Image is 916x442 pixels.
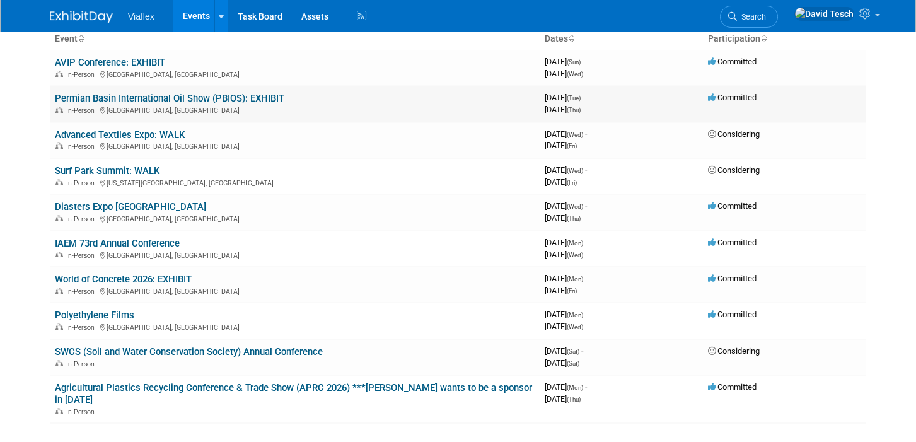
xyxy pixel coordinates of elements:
span: [DATE] [545,238,587,247]
div: [US_STATE][GEOGRAPHIC_DATA], [GEOGRAPHIC_DATA] [55,177,535,187]
span: [DATE] [545,57,584,66]
div: [GEOGRAPHIC_DATA], [GEOGRAPHIC_DATA] [55,105,535,115]
span: In-Person [66,288,98,296]
a: Surf Park Summit: WALK [55,165,159,177]
span: Committed [708,310,757,319]
span: [DATE] [545,322,583,331]
span: [DATE] [545,69,583,78]
span: Committed [708,93,757,102]
img: In-Person Event [55,323,63,330]
span: (Wed) [567,167,583,174]
span: In-Person [66,142,98,151]
span: - [585,201,587,211]
span: In-Person [66,179,98,187]
span: Committed [708,238,757,247]
div: [GEOGRAPHIC_DATA], [GEOGRAPHIC_DATA] [55,141,535,151]
span: Considering [708,346,760,356]
span: (Mon) [567,240,583,247]
a: Permian Basin International Oil Show (PBIOS): EXHIBIT [55,93,284,104]
div: [GEOGRAPHIC_DATA], [GEOGRAPHIC_DATA] [55,322,535,332]
div: [GEOGRAPHIC_DATA], [GEOGRAPHIC_DATA] [55,69,535,79]
span: [DATE] [545,141,577,150]
img: In-Person Event [55,215,63,221]
span: (Thu) [567,215,581,222]
span: (Mon) [567,311,583,318]
span: - [585,129,587,139]
a: Sort by Start Date [568,33,574,44]
span: (Tue) [567,95,581,102]
span: - [585,238,587,247]
span: (Wed) [567,203,583,210]
span: - [581,346,583,356]
span: In-Person [66,71,98,79]
span: [DATE] [545,310,587,319]
a: Sort by Participation Type [760,33,767,44]
span: [DATE] [545,382,587,392]
a: Agricultural Plastics Recycling Conference & Trade Show (APRC 2026) ***[PERSON_NAME] wants to be ... [55,382,532,405]
span: (Wed) [567,131,583,138]
span: (Wed) [567,252,583,259]
th: Dates [540,28,703,50]
img: In-Person Event [55,252,63,258]
span: [DATE] [545,93,584,102]
span: [DATE] [545,201,587,211]
a: Search [720,6,778,28]
a: Polyethylene Films [55,310,134,321]
span: In-Person [66,408,98,416]
span: [DATE] [545,358,579,368]
span: Committed [708,57,757,66]
img: In-Person Event [55,71,63,77]
img: ExhibitDay [50,11,113,23]
span: (Thu) [567,396,581,403]
img: In-Person Event [55,360,63,366]
span: Considering [708,129,760,139]
span: In-Person [66,360,98,368]
span: (Sun) [567,59,581,66]
span: Search [737,12,766,21]
span: [DATE] [545,105,581,114]
span: In-Person [66,323,98,332]
a: Advanced Textiles Expo: WALK [55,129,185,141]
span: [DATE] [545,250,583,259]
span: [DATE] [545,129,587,139]
span: (Sat) [567,360,579,367]
span: Considering [708,165,760,175]
a: Diasters Expo [GEOGRAPHIC_DATA] [55,201,206,212]
img: In-Person Event [55,142,63,149]
a: World of Concrete 2026: EXHIBIT [55,274,192,285]
span: - [585,274,587,283]
span: - [585,310,587,319]
span: (Fri) [567,142,577,149]
span: (Sat) [567,348,579,355]
span: [DATE] [545,286,577,295]
img: In-Person Event [55,107,63,113]
span: (Wed) [567,323,583,330]
span: - [583,93,584,102]
div: [GEOGRAPHIC_DATA], [GEOGRAPHIC_DATA] [55,286,535,296]
th: Event [50,28,540,50]
span: (Mon) [567,384,583,391]
span: - [583,57,584,66]
span: [DATE] [545,274,587,283]
span: [DATE] [545,394,581,404]
span: (Wed) [567,71,583,78]
span: (Mon) [567,276,583,282]
span: (Fri) [567,288,577,294]
div: [GEOGRAPHIC_DATA], [GEOGRAPHIC_DATA] [55,213,535,223]
a: IAEM 73rd Annual Conference [55,238,180,249]
span: In-Person [66,252,98,260]
span: (Fri) [567,179,577,186]
img: David Tesch [794,7,854,21]
span: - [585,165,587,175]
span: In-Person [66,107,98,115]
span: (Thu) [567,107,581,113]
span: Viaflex [128,11,154,21]
a: AVIP Conference: EXHIBIT [55,57,165,68]
img: In-Person Event [55,179,63,185]
a: SWCS (Soil and Water Conservation Society) Annual Conference [55,346,323,358]
span: Committed [708,274,757,283]
span: Committed [708,201,757,211]
span: [DATE] [545,213,581,223]
a: Sort by Event Name [78,33,84,44]
span: Committed [708,382,757,392]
